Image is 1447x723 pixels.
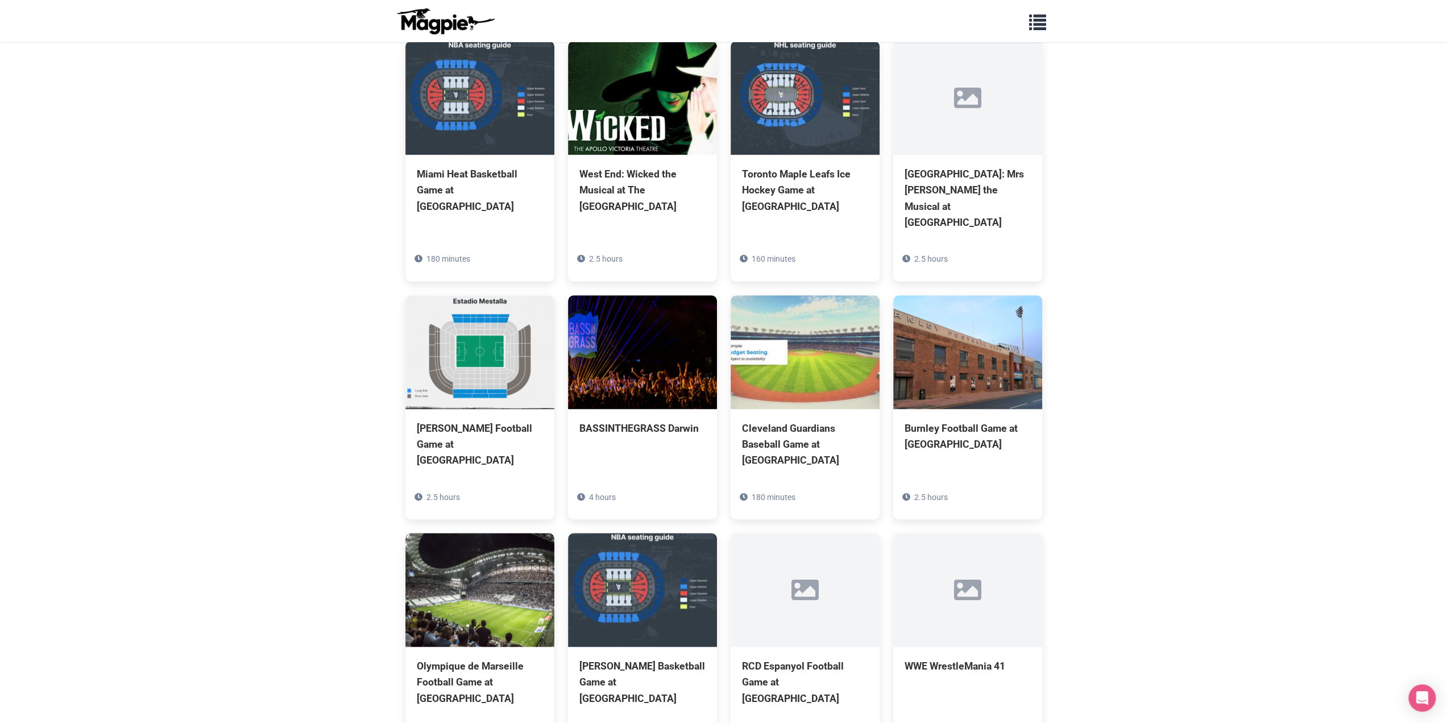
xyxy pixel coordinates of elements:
[30,30,125,39] div: Domain: [DOMAIN_NAME]
[405,295,554,409] img: Valencia CF Football Game at La Mestalla
[31,66,40,75] img: tab_domain_overview_orange.svg
[893,41,1042,282] a: [GEOGRAPHIC_DATA]: Mrs [PERSON_NAME] the Musical at [GEOGRAPHIC_DATA] 2.5 hours
[731,295,880,519] a: Cleveland Guardians Baseball Game at [GEOGRAPHIC_DATA] 180 minutes
[568,533,717,647] img: Brooklyn Nets Basketball Game at Barclays Center
[568,295,717,487] a: BASSINTHEGRASS Darwin 4 hours
[18,30,27,39] img: website_grey.svg
[1408,684,1436,712] div: Open Intercom Messenger
[405,295,554,519] a: [PERSON_NAME] Football Game at [GEOGRAPHIC_DATA] 2.5 hours
[43,67,102,75] div: Domain Overview
[731,41,880,265] a: Toronto Maple Leafs Ice Hockey Game at [GEOGRAPHIC_DATA] 160 minutes
[589,254,623,263] span: 2.5 hours
[426,254,470,263] span: 180 minutes
[893,295,1042,409] img: Burnley Football Game at Turf Moor
[405,41,554,155] img: Miami Heat Basketball Game at Kaseya Center
[579,420,706,436] div: BASSINTHEGRASS Darwin
[32,18,56,27] div: v 4.0.25
[914,493,948,502] span: 2.5 hours
[742,166,868,214] div: Toronto Maple Leafs Ice Hockey Game at [GEOGRAPHIC_DATA]
[742,420,868,468] div: Cleveland Guardians Baseball Game at [GEOGRAPHIC_DATA]
[417,420,543,468] div: [PERSON_NAME] Football Game at [GEOGRAPHIC_DATA]
[394,7,496,35] img: logo-ab69f6fb50320c5b225c76a69d11143b.png
[905,166,1031,230] div: [GEOGRAPHIC_DATA]: Mrs [PERSON_NAME] the Musical at [GEOGRAPHIC_DATA]
[417,658,543,706] div: Olympique de Marseille Football Game at [GEOGRAPHIC_DATA]
[893,295,1042,503] a: Burnley Football Game at [GEOGRAPHIC_DATA] 2.5 hours
[579,166,706,214] div: West End: Wicked the Musical at The [GEOGRAPHIC_DATA]
[914,254,948,263] span: 2.5 hours
[752,254,795,263] span: 160 minutes
[731,41,880,155] img: Toronto Maple Leafs Ice Hockey Game at Scotiabank Arena
[18,18,27,27] img: logo_orange.svg
[742,658,868,706] div: RCD Espanyol Football Game at [GEOGRAPHIC_DATA]
[405,41,554,265] a: Miami Heat Basketball Game at [GEOGRAPHIC_DATA] 180 minutes
[905,420,1031,452] div: Burnley Football Game at [GEOGRAPHIC_DATA]
[589,493,616,502] span: 4 hours
[126,67,192,75] div: Keywords by Traffic
[426,493,460,502] span: 2.5 hours
[113,66,122,75] img: tab_keywords_by_traffic_grey.svg
[405,533,554,647] img: Olympique de Marseille Football Game at Stade Vélodrome
[905,658,1031,674] div: WWE WrestleMania 41
[731,295,880,409] img: Cleveland Guardians Baseball Game at Progressive Field
[568,295,717,409] img: BASSINTHEGRASS Darwin
[752,493,795,502] span: 180 minutes
[568,41,717,155] img: West End: Wicked the Musical at The Apollo Victoria Theatre
[417,166,543,214] div: Miami Heat Basketball Game at [GEOGRAPHIC_DATA]
[568,41,717,265] a: West End: Wicked the Musical at The [GEOGRAPHIC_DATA] 2.5 hours
[579,658,706,706] div: [PERSON_NAME] Basketball Game at [GEOGRAPHIC_DATA]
